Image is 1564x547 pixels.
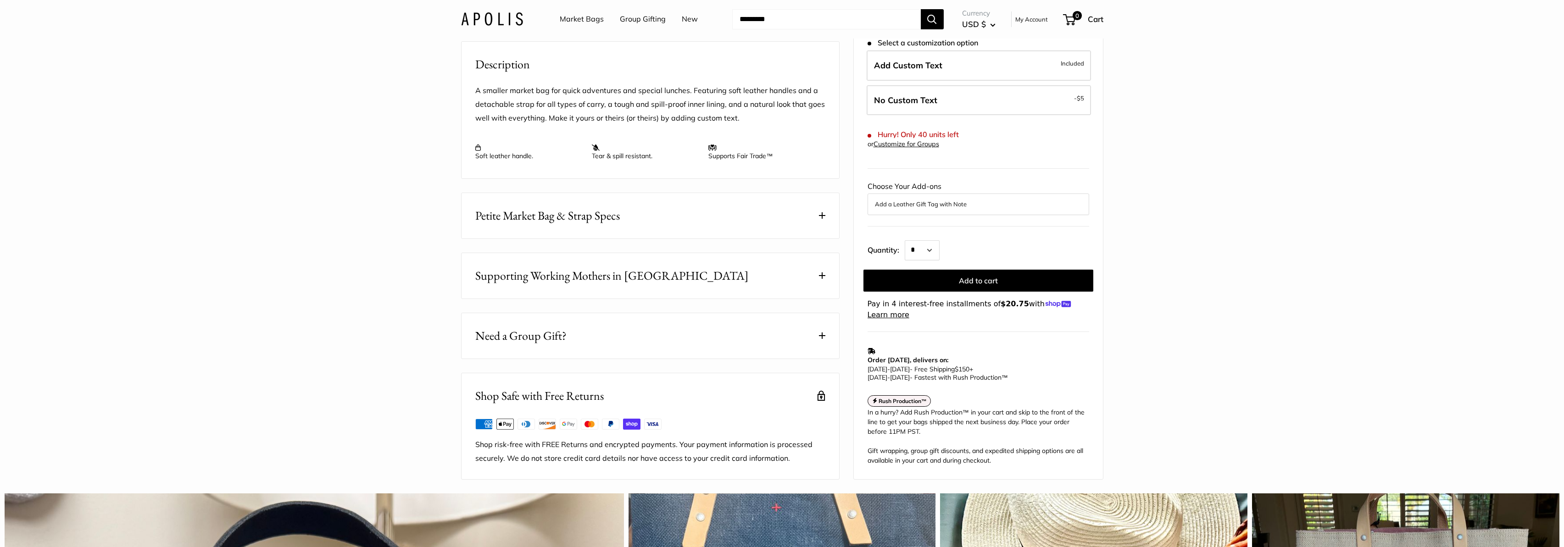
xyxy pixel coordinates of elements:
[1061,58,1084,69] span: Included
[887,373,890,381] span: -
[868,373,1008,381] span: - Fastest with Rush Production™
[868,356,948,364] strong: Order [DATE], delivers on:
[868,408,1089,465] div: In a hurry? Add Rush Production™ in your cart and skip to the front of the line to get your bags ...
[592,144,699,160] p: Tear & spill resistant.
[868,39,978,47] span: Select a customization option
[1064,12,1103,27] a: 0 Cart
[874,140,939,148] a: Customize for Groups
[875,199,1082,210] button: Add a Leather Gift Tag with Note
[1072,11,1081,20] span: 0
[732,9,921,29] input: Search...
[868,138,939,150] div: or
[955,365,969,373] span: $150
[1074,93,1084,104] span: -
[462,253,839,298] button: Supporting Working Mothers in [GEOGRAPHIC_DATA]
[475,267,749,285] span: Supporting Working Mothers in [GEOGRAPHIC_DATA]
[475,207,620,225] span: Petite Market Bag & Strap Specs
[921,9,944,29] button: Search
[475,144,583,160] p: Soft leather handle.
[868,373,887,381] span: [DATE]
[867,85,1091,116] label: Leave Blank
[475,387,604,405] h2: Shop Safe with Free Returns
[867,50,1091,81] label: Add Custom Text
[868,365,1085,381] p: - Free Shipping +
[475,327,567,345] span: Need a Group Gift?
[475,438,825,465] p: Shop risk-free with FREE Returns and encrypted payments. Your payment information is processed se...
[890,365,910,373] span: [DATE]
[868,180,1089,215] div: Choose Your Add-ons
[863,270,1093,292] button: Add to cart
[682,12,698,26] a: New
[462,193,839,238] button: Petite Market Bag & Strap Specs
[620,12,666,26] a: Group Gifting
[868,365,887,373] span: [DATE]
[962,17,996,32] button: USD $
[874,95,937,105] span: No Custom Text
[1015,14,1048,25] a: My Account
[462,313,839,359] button: Need a Group Gift?
[874,60,942,71] span: Add Custom Text
[1077,94,1084,102] span: $5
[868,130,959,139] span: Hurry! Only 40 units left
[962,7,996,20] span: Currency
[868,238,905,260] label: Quantity:
[461,12,523,26] img: Apolis
[475,55,825,73] h2: Description
[879,398,927,404] strong: Rush Production™
[962,19,986,29] span: USD $
[887,365,890,373] span: -
[475,84,825,125] p: A smaller market bag for quick adventures and special lunches. Featuring soft leather handles and...
[560,12,604,26] a: Market Bags
[708,144,816,160] p: Supports Fair Trade™
[1088,14,1103,24] span: Cart
[890,373,910,381] span: [DATE]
